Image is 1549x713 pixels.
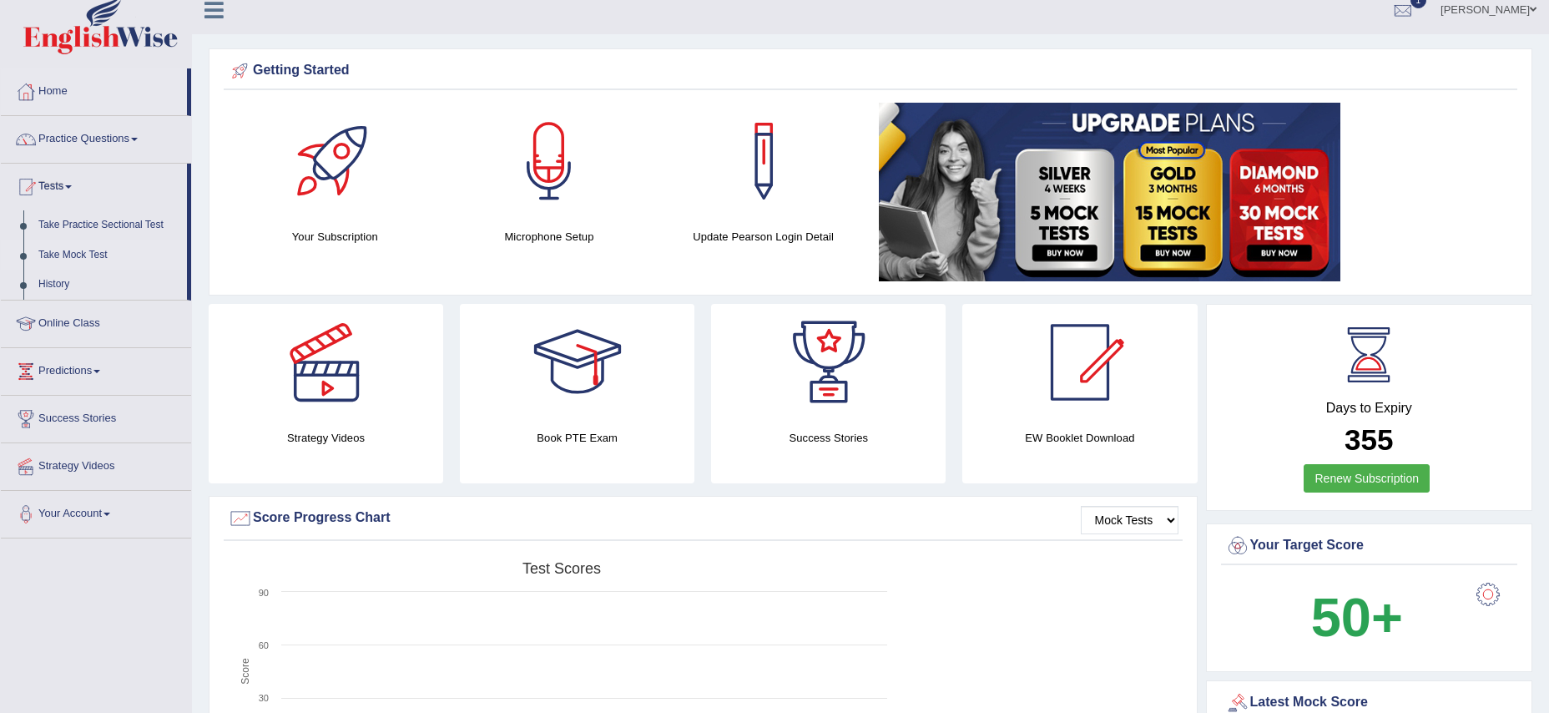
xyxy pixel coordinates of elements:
div: Getting Started [228,58,1513,83]
h4: Book PTE Exam [460,429,694,447]
tspan: Test scores [522,560,601,577]
b: 50+ [1311,587,1403,648]
a: Your Account [1,491,191,533]
h4: Strategy Videos [209,429,443,447]
a: Take Practice Sectional Test [31,210,187,240]
a: History [31,270,187,300]
h4: Update Pearson Login Detail [664,228,862,245]
div: Score Progress Chart [228,506,1178,531]
img: small5.jpg [879,103,1340,281]
a: Practice Questions [1,116,191,158]
a: Home [1,68,187,110]
a: Tests [1,164,187,205]
a: Renew Subscription [1304,464,1430,493]
tspan: Score [240,658,251,685]
a: Take Mock Test [31,240,187,271]
h4: EW Booklet Download [962,429,1197,447]
h4: Days to Expiry [1225,401,1514,416]
text: 60 [259,640,269,650]
a: Strategy Videos [1,443,191,485]
text: 30 [259,693,269,703]
text: 90 [259,588,269,598]
a: Online Class [1,301,191,342]
b: 355 [1345,423,1393,456]
h4: Your Subscription [236,228,434,245]
h4: Success Stories [711,429,946,447]
a: Success Stories [1,396,191,437]
div: Your Target Score [1225,533,1514,559]
a: Predictions [1,348,191,390]
h4: Microphone Setup [451,228,648,245]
